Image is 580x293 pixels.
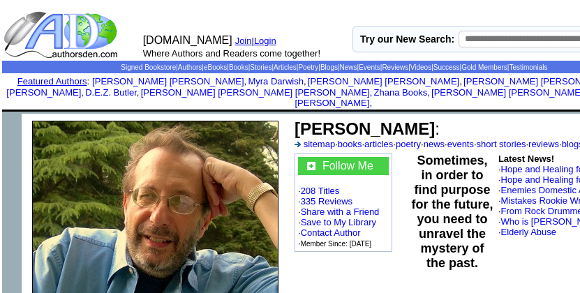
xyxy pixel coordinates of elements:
a: Books [229,63,248,71]
font: [DOMAIN_NAME] [143,34,232,46]
img: a_336699.gif [295,142,301,147]
a: Featured Authors [17,76,87,87]
a: Reviews [382,63,408,71]
font: i [246,78,248,86]
a: Signed Bookstore [121,63,176,71]
a: [PERSON_NAME] [PERSON_NAME] [308,76,459,87]
a: [PERSON_NAME] [PERSON_NAME] [92,76,244,87]
a: Authors [178,63,202,71]
a: Gold Members [461,63,507,71]
font: i [84,89,85,97]
a: news [424,139,445,149]
font: i [430,89,431,97]
font: · [498,227,556,237]
b: Latest News! [498,153,554,164]
a: books [338,139,362,149]
a: Success [433,63,460,71]
font: i [462,78,463,86]
a: Save to My Library [301,217,376,227]
font: : [17,76,89,87]
a: eBooks [204,63,227,71]
span: | | | | | | | | | | | | | | [121,63,547,71]
a: D.E.Z. Butler [85,87,137,98]
font: i [139,89,140,97]
font: : [295,119,440,138]
a: Stories [250,63,272,71]
a: events [447,139,474,149]
a: Testimonials [509,63,547,71]
a: poetry [396,139,421,149]
a: Events [359,63,380,71]
b: [PERSON_NAME] [295,119,435,138]
font: | [252,36,281,46]
a: articles [364,139,393,149]
font: Where Authors and Readers come together! [143,48,320,59]
font: i [372,89,373,97]
a: News [340,63,357,71]
font: · · · · · · [298,157,389,248]
a: Share with a Friend [301,206,380,217]
a: Login [254,36,276,46]
font: i [306,78,308,86]
img: shim.gif [333,110,335,112]
b: Sometimes, in order to find purpose for the future, you need to unravel the mystery of the past. [411,153,493,270]
label: Try our New Search: [360,33,454,45]
img: shim.gif [333,112,335,114]
a: 335 Reviews [301,196,352,206]
img: shim.gif [2,114,22,133]
img: gc.jpg [307,162,315,170]
a: Follow Me [322,160,373,172]
font: i [372,100,373,107]
a: short stories [477,139,526,149]
a: reviews [528,139,559,149]
a: Myra Darwish [248,76,303,87]
a: Zhana Books [374,87,428,98]
a: Articles [274,63,297,71]
a: Blogs [320,63,338,71]
img: logo_ad.gif [3,10,121,59]
a: [PERSON_NAME] [PERSON_NAME] [PERSON_NAME] [141,87,370,98]
a: 208 Titles [301,186,340,196]
a: Videos [410,63,431,71]
a: Elderly Abuse [501,227,557,237]
a: Poetry [298,63,318,71]
a: Join [235,36,252,46]
font: Member Since: [DATE] [301,240,372,248]
a: sitemap [304,139,336,149]
a: Contact Author [301,227,361,238]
